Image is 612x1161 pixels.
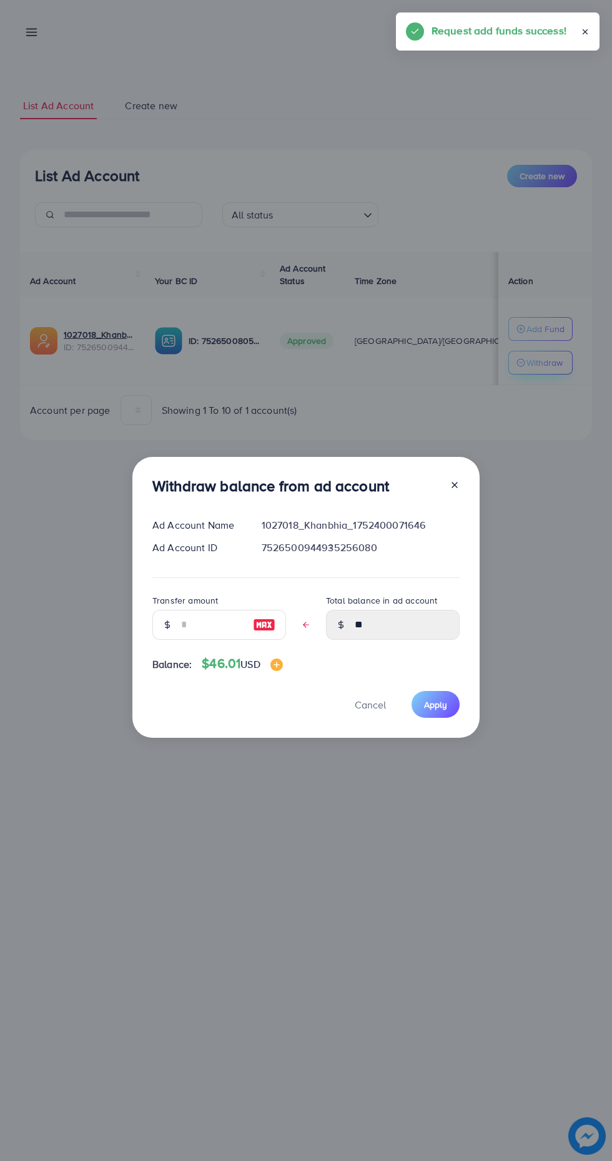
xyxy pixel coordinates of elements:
[152,594,218,607] label: Transfer amount
[240,657,260,671] span: USD
[355,698,386,712] span: Cancel
[432,22,566,39] h5: Request add funds success!
[252,518,470,532] div: 1027018_Khanbhia_1752400071646
[339,691,402,718] button: Cancel
[152,657,192,672] span: Balance:
[152,477,389,495] h3: Withdraw balance from ad account
[412,691,460,718] button: Apply
[142,541,252,555] div: Ad Account ID
[142,518,252,532] div: Ad Account Name
[252,541,470,555] div: 7526500944935256080
[424,698,447,711] span: Apply
[326,594,437,607] label: Total balance in ad account
[270,659,283,671] img: image
[253,617,275,632] img: image
[202,656,282,672] h4: $46.01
